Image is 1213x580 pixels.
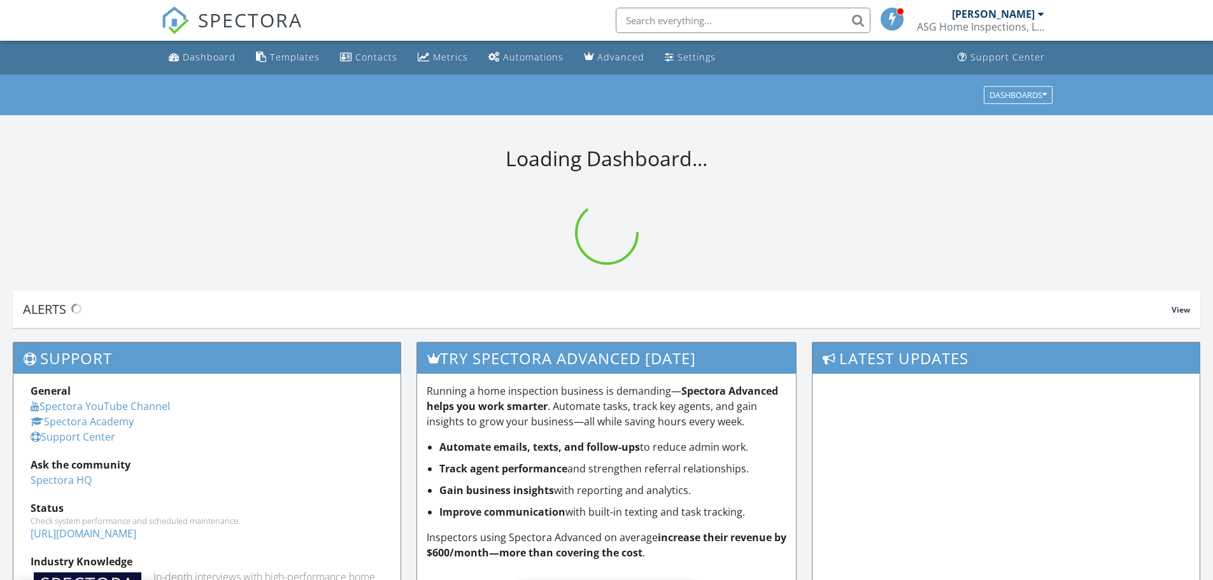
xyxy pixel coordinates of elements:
div: Contacts [355,51,397,63]
p: Running a home inspection business is demanding— . Automate tasks, track key agents, and gain ins... [427,383,787,429]
h3: Try spectora advanced [DATE] [417,343,797,374]
span: View [1172,304,1190,315]
li: with built-in texting and task tracking. [439,504,787,520]
div: Advanced [597,51,644,63]
a: [URL][DOMAIN_NAME] [31,527,136,541]
h3: Support [13,343,401,374]
div: [PERSON_NAME] [952,8,1035,20]
a: Support Center [953,46,1050,69]
strong: increase their revenue by $600/month—more than covering the cost [427,530,786,560]
strong: Spectora Advanced helps you work smarter [427,384,778,413]
div: Metrics [433,51,468,63]
div: Settings [677,51,716,63]
strong: Improve communication [439,505,565,519]
input: Search everything... [616,8,870,33]
div: ASG Home Inspections, LLC [917,20,1044,33]
a: Metrics [413,46,473,69]
strong: Track agent performance [439,462,567,476]
div: Alerts [23,301,1172,318]
strong: Automate emails, texts, and follow-ups [439,440,640,454]
div: Ask the community [31,457,383,472]
li: with reporting and analytics. [439,483,787,498]
div: Dashboard [183,51,236,63]
a: Support Center [31,430,115,444]
a: Spectora HQ [31,473,92,487]
button: Dashboards [984,86,1053,104]
h3: Latest Updates [812,343,1200,374]
div: Support Center [970,51,1045,63]
a: Templates [251,46,325,69]
a: Spectora YouTube Channel [31,399,170,413]
a: Settings [660,46,721,69]
a: Advanced [579,46,649,69]
strong: General [31,384,71,398]
div: Templates [270,51,320,63]
a: Spectora Academy [31,414,134,428]
div: Status [31,500,383,516]
div: Automations [503,51,564,63]
a: Automations (Basic) [483,46,569,69]
strong: Gain business insights [439,483,554,497]
p: Inspectors using Spectora Advanced on average . [427,530,787,560]
div: Industry Knowledge [31,554,383,569]
li: and strengthen referral relationships. [439,461,787,476]
li: to reduce admin work. [439,439,787,455]
a: Contacts [335,46,402,69]
img: The Best Home Inspection Software - Spectora [161,6,189,34]
a: SPECTORA [161,17,302,44]
span: SPECTORA [198,6,302,33]
a: Dashboard [164,46,241,69]
div: Check system performance and scheduled maintenance. [31,516,383,526]
div: Dashboards [990,90,1047,99]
